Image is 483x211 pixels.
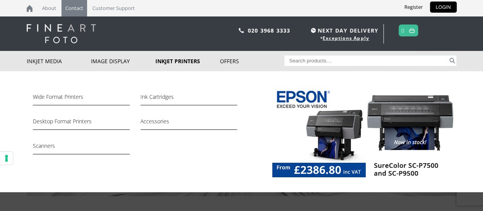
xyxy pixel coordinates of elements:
a: 020 3968 3333 [248,27,291,34]
a: Ink Cartridges [141,92,237,105]
input: Search products… [284,56,448,66]
a: LOGIN [430,2,457,13]
a: Offers [220,51,284,71]
a: Image Display [91,51,155,71]
a: Inkjet Media [27,51,91,71]
img: phone.svg [239,28,244,33]
img: logo-white.svg [27,24,96,43]
a: 0 [401,25,405,36]
a: Scanners [33,141,129,154]
a: Inkjet Printers [155,51,220,71]
a: Desktop Format Printers [33,117,129,130]
span: NEXT DAY DELIVERY [309,26,378,35]
a: Wide Format Printers [33,92,129,105]
a: Register [399,2,428,13]
a: Accessories [141,117,237,130]
img: New-website_drop-down-menu_image-Printers-Epson-SC-P7500_9500.jpg [272,87,457,182]
img: time.svg [311,28,316,33]
button: Search [448,56,457,66]
img: basket.svg [409,28,415,33]
a: Exceptions Apply [323,35,369,41]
